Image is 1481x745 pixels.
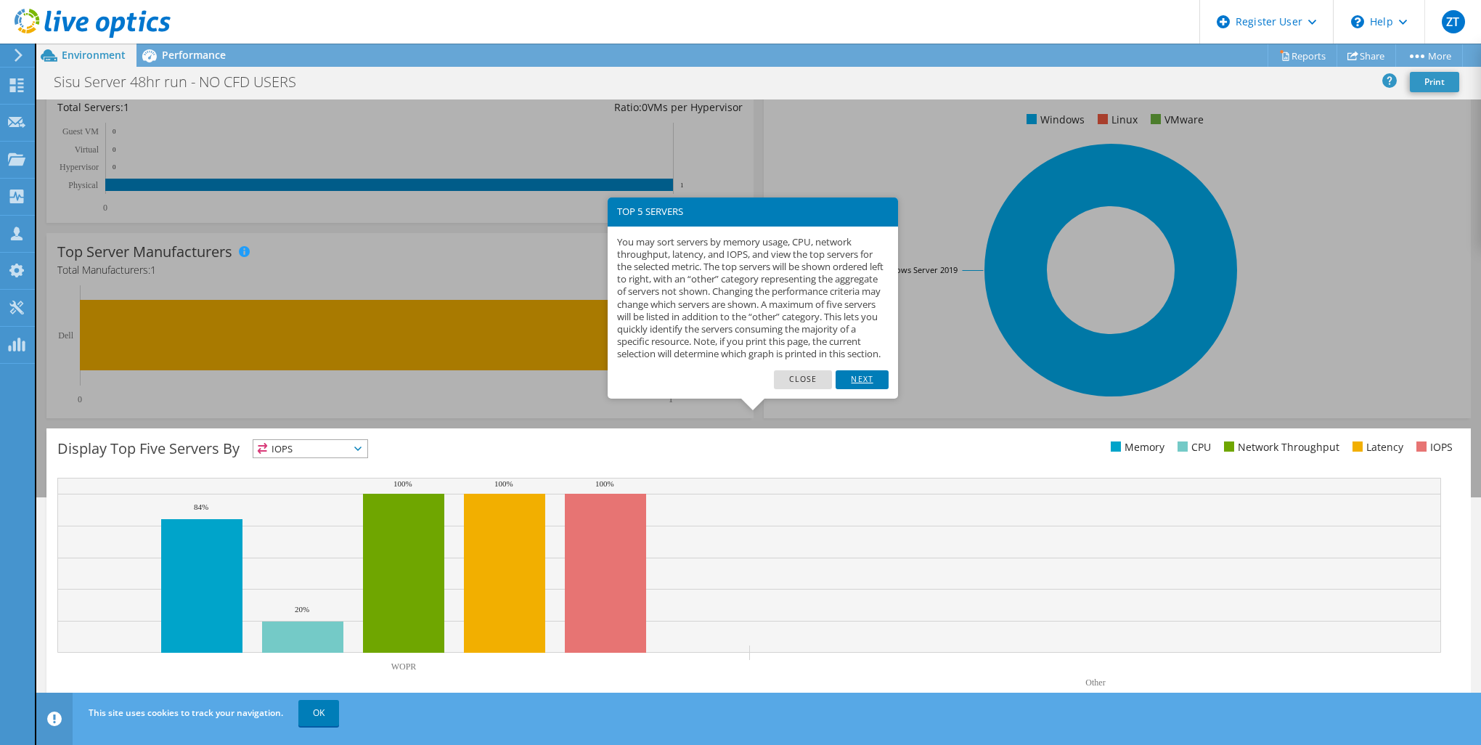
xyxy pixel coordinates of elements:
[774,370,833,389] a: Close
[253,440,367,457] span: IOPS
[1351,15,1364,28] svg: \n
[617,236,889,361] p: You may sort servers by memory usage, CPU, network throughput, latency, and IOPS, and view the to...
[162,48,226,62] span: Performance
[1442,10,1465,33] span: ZT
[89,707,283,719] span: This site uses cookies to track your navigation.
[298,700,339,726] a: OK
[62,48,126,62] span: Environment
[1268,44,1337,67] a: Reports
[836,370,888,389] a: Next
[47,74,319,90] h1: Sisu Server 48hr run - NO CFD USERS
[1337,44,1396,67] a: Share
[1395,44,1463,67] a: More
[1410,72,1459,92] a: Print
[617,207,889,216] h3: TOP 5 SERVERS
